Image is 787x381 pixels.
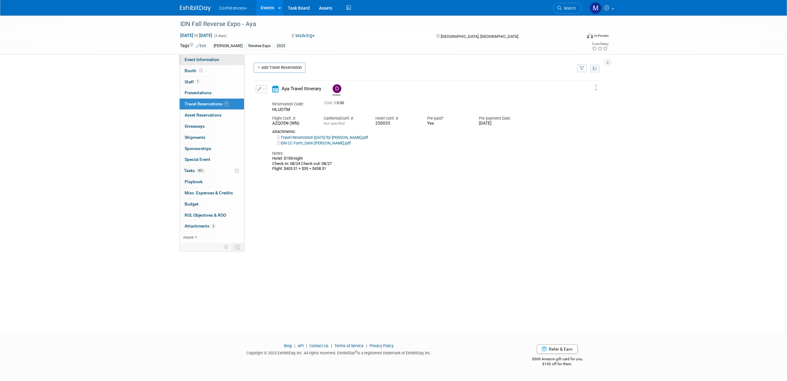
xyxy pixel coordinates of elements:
i: Filter by Traveler [580,67,584,71]
button: Walking [289,33,317,39]
div: In-Person [594,33,609,38]
a: Terms of Service [334,343,364,348]
a: Booth [180,65,244,76]
a: Misc. Expenses & Credits [180,188,244,198]
a: Giveaways [180,121,244,132]
span: Yes [427,121,434,126]
span: 96% [196,168,205,173]
div: Hotel: $159/night Check-in: 08/24 Check-out: 08/27 Flight: $403.31 + $35 = $438.31 [272,156,573,171]
span: 3 [211,224,216,228]
span: Search [562,6,576,11]
span: | [293,343,297,348]
a: Blog [284,343,292,348]
span: Giveaways [185,124,205,129]
span: Budget [185,202,199,206]
a: Sponsorships [180,143,244,154]
span: 1 [224,102,229,106]
div: Copyright © 2025 ExhibitDay, Inc. All rights reserved. ExhibitDay is a registered trademark of Ex... [180,349,498,356]
span: Attachments [185,224,216,228]
a: Edit [196,44,206,48]
span: Cost: $ [324,101,337,105]
span: Playbook [185,179,203,184]
a: Special Event [180,154,244,165]
a: Search [553,3,582,14]
a: Playbook [180,176,244,187]
span: Staff [185,79,200,84]
span: Rental [330,116,341,121]
a: API [298,343,304,348]
span: Not specified [324,121,344,126]
span: [DATE] [479,121,492,126]
div: $500 Amazon gift card for you, [507,352,607,367]
span: | [330,343,334,348]
a: Contact Us [309,343,329,348]
i: Click and drag to move item [595,85,598,91]
a: Attachments3 [180,221,244,232]
td: Toggle Event Tabs [231,243,244,251]
span: ROI, Objectives & ROO [185,213,226,218]
div: 250035 [375,121,418,126]
span: | [365,343,369,348]
span: (3 days) [213,34,226,38]
a: Travel Reservation [DATE] for [PERSON_NAME].pdf [277,135,368,140]
a: Staff1 [180,77,244,87]
div: Pre-payment Date: [479,116,521,121]
div: Car Conf. #: [324,116,366,121]
span: Shipments [185,135,205,140]
span: Aya Travel Itinerary [282,86,321,91]
img: ExhibitDay [180,5,211,11]
a: Shipments [180,132,244,143]
span: Tasks [184,168,205,173]
div: IDN Fall Reverse Expo - Aya [178,19,572,30]
a: Budget [180,199,244,210]
div: [PERSON_NAME] [212,43,244,49]
a: Refer & Earn [537,344,578,354]
span: Travel Reservations [185,101,229,106]
a: Tasks96% [180,165,244,176]
span: [GEOGRAPHIC_DATA], [GEOGRAPHIC_DATA] [441,34,518,39]
div: Event Rating [592,42,608,46]
a: ROI, Objectives & ROO [180,210,244,221]
span: Booth not reserved yet [198,68,204,73]
span: Special Event [185,157,210,162]
span: 1 [195,79,200,84]
div: Event Format [545,32,609,42]
img: Marygrace LeGros [590,2,601,14]
i: Aya Travel Itinerary [272,85,278,92]
a: more [180,232,244,243]
span: 0.00 [324,101,347,105]
a: Travel Reservations1 [180,99,244,109]
div: Attachments: [272,129,573,134]
div: Pre-paid? [427,116,470,121]
img: Format-Inperson.png [587,33,593,38]
td: Personalize Event Tab Strip [221,243,232,251]
div: Notes: [272,151,573,156]
span: HLUOTM [272,107,290,112]
span: Asset Reservations [185,113,221,117]
span: to [193,33,199,38]
div: $150 off for them. [507,361,607,367]
span: Presentations [185,90,212,95]
a: Privacy Policy [369,343,394,348]
div: 2025 [275,43,287,49]
span: more [183,235,193,240]
span: Booth [185,68,204,73]
img: Darin Taylor [333,84,341,93]
a: IDN CC Form_Darin [PERSON_NAME].pdf [277,141,351,145]
a: Add Travel Reservation [254,63,305,73]
td: Tags [180,42,206,50]
div: Darin Taylor [331,84,342,96]
div: Reservation Code: [272,101,315,107]
span: | [304,343,308,348]
span: Event Information [185,57,219,62]
div: Darin Taylor [333,93,340,96]
span: Sponsorships [185,146,211,151]
div: Flight Conf. #: [272,116,315,121]
div: AZQO5N (WN) [272,121,315,126]
sup: ® [355,350,357,353]
span: Misc. Expenses & Credits [185,190,233,195]
span: [DATE] [DATE] [180,33,212,38]
a: Event Information [180,54,244,65]
div: Reverse Expo [247,43,273,49]
div: Hotel Conf. #: [375,116,418,121]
